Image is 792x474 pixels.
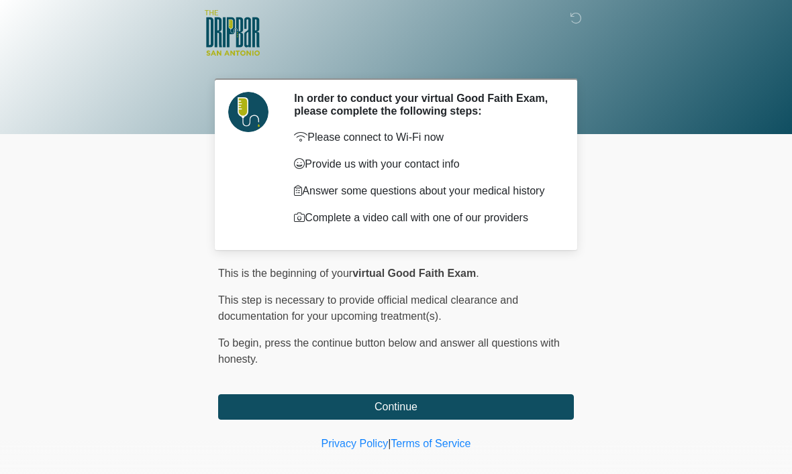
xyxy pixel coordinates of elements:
[391,438,471,449] a: Terms of Service
[294,92,554,117] h2: In order to conduct your virtual Good Faith Exam, please complete the following steps:
[352,268,476,279] strong: virtual Good Faith Exam
[218,337,560,365] span: press the continue button below and answer all questions with honesty.
[294,183,554,199] p: Answer some questions about your medical history
[388,438,391,449] a: |
[218,394,574,420] button: Continue
[205,10,260,57] img: The DRIPBaR - San Antonio Fossil Creek Logo
[476,268,479,279] span: .
[294,210,554,226] p: Complete a video call with one of our providers
[218,268,352,279] span: This is the beginning of your
[218,337,264,349] span: To begin,
[228,92,268,132] img: Agent Avatar
[294,156,554,172] p: Provide us with your contact info
[294,129,554,145] p: Please connect to Wi-Fi now
[321,438,389,449] a: Privacy Policy
[218,294,518,322] span: This step is necessary to provide official medical clearance and documentation for your upcoming ...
